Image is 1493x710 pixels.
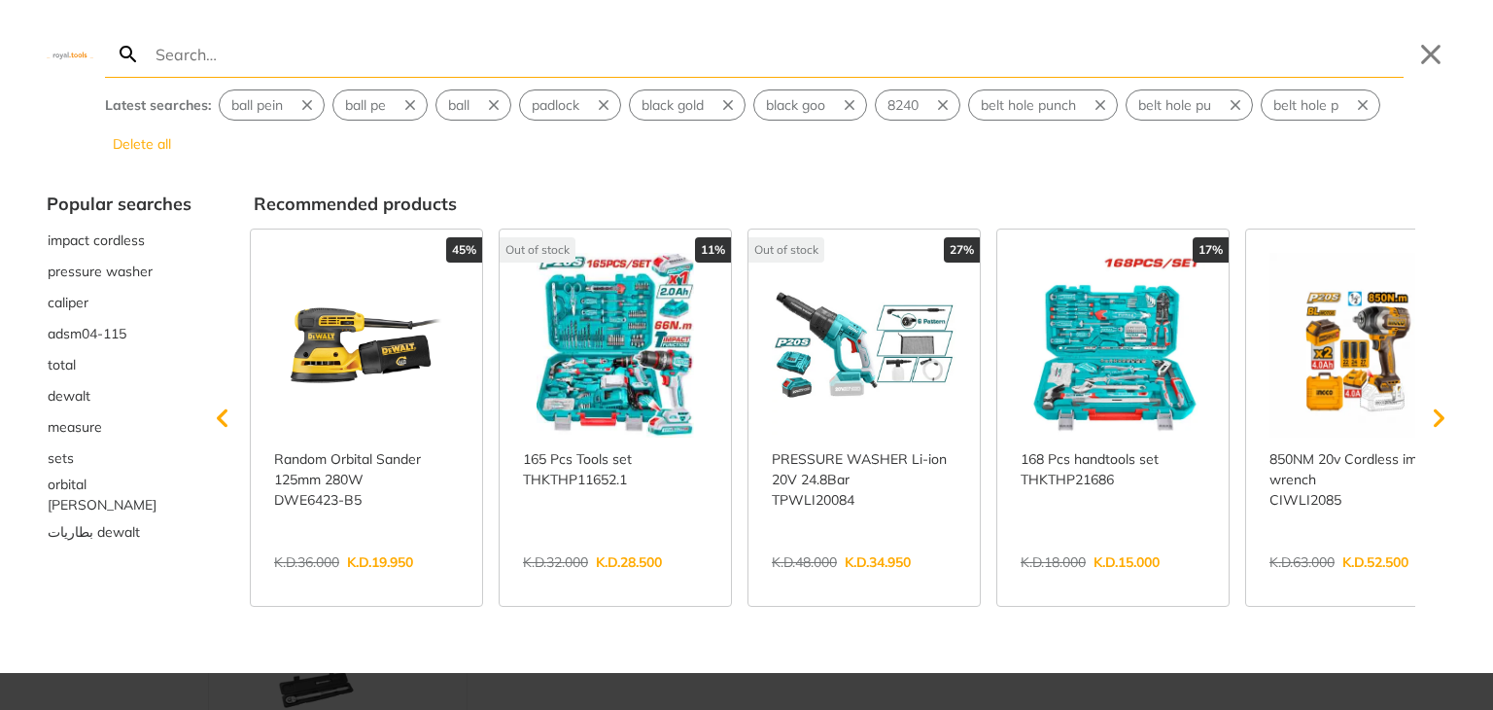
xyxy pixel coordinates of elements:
[47,318,191,349] button: Select suggestion: adsm04-115
[47,349,191,380] div: Suggestion: total
[219,89,325,121] div: Suggestion: ball pein
[841,96,858,114] svg: Remove suggestion: black goo
[47,380,191,411] button: Select suggestion: dewalt
[48,324,126,344] span: adsm04-115
[595,96,612,114] svg: Remove suggestion: padlock
[1419,399,1458,438] svg: Scroll right
[1088,90,1117,120] button: Remove suggestion: belt hole punch
[934,96,952,114] svg: Remove suggestion: 8240
[1092,96,1109,114] svg: Remove suggestion: belt hole punch
[298,96,316,114] svg: Remove suggestion: ball pein
[48,231,145,251] span: impact cordless
[47,191,191,217] div: Popular searches
[231,95,283,116] span: ball pein
[1193,237,1229,263] div: 17%
[446,237,482,263] div: 45%
[630,90,715,120] button: Select suggestion: black gold
[1127,90,1223,120] button: Select suggestion: belt hole pu
[520,90,591,120] button: Select suggestion: padlock
[629,89,746,121] div: Suggestion: black gold
[295,90,324,120] button: Remove suggestion: ball pein
[642,95,704,116] span: black gold
[48,262,153,282] span: pressure washer
[47,443,191,474] button: Select suggestion: sets
[1354,96,1371,114] svg: Remove suggestion: belt hole p
[47,443,191,474] div: Suggestion: sets
[220,90,295,120] button: Select suggestion: ball pein
[48,355,76,375] span: total
[47,256,191,287] button: Select suggestion: pressure washer
[47,411,191,443] button: Select suggestion: measure
[519,89,621,121] div: Suggestion: padlock
[47,287,191,318] button: Select suggestion: caliper
[47,474,191,516] button: Select suggestion: orbital sande
[695,237,731,263] div: 11%
[47,225,191,256] div: Suggestion: impact cordless
[47,411,191,443] div: Suggestion: measure
[48,293,88,313] span: caliper
[930,90,959,120] button: Remove suggestion: 8240
[876,90,930,120] button: Select suggestion: 8240
[47,474,191,516] div: Suggestion: orbital sande
[944,237,980,263] div: 27%
[401,96,419,114] svg: Remove suggestion: ball pe
[875,89,960,121] div: Suggestion: 8240
[47,256,191,287] div: Suggestion: pressure washer
[254,191,1446,217] div: Recommended products
[48,475,191,515] span: orbital [PERSON_NAME]
[1223,90,1252,120] button: Remove suggestion: belt hole pu
[398,90,427,120] button: Remove suggestion: ball pe
[48,448,74,469] span: sets
[485,96,503,114] svg: Remove suggestion: ball
[203,399,242,438] svg: Scroll left
[105,128,179,160] button: Delete all
[715,90,745,120] button: Remove suggestion: black gold
[117,43,140,66] svg: Search
[332,89,428,121] div: Suggestion: ball pe
[532,95,579,116] span: padlock
[333,90,398,120] button: Select suggestion: ball pe
[837,90,866,120] button: Remove suggestion: black goo
[48,386,90,407] span: dewalt
[436,90,481,120] button: Select suggestion: ball
[1262,90,1350,120] button: Select suggestion: belt hole p
[152,31,1404,77] input: Search…
[48,417,102,438] span: measure
[754,90,837,120] button: Select suggestion: black goo
[47,225,191,256] button: Select suggestion: impact cordless
[591,90,620,120] button: Remove suggestion: padlock
[47,349,191,380] button: Select suggestion: total
[481,90,510,120] button: Remove suggestion: ball
[753,89,867,121] div: Suggestion: black goo
[47,318,191,349] div: Suggestion: adsm04-115
[1138,95,1211,116] span: belt hole pu
[1415,39,1446,70] button: Close
[48,522,140,543] span: بطاريات dewalt
[1273,95,1338,116] span: belt hole p
[47,380,191,411] div: Suggestion: dewalt
[981,95,1076,116] span: belt hole punch
[968,89,1118,121] div: Suggestion: belt hole punch
[47,50,93,58] img: Close
[1261,89,1380,121] div: Suggestion: belt hole p
[47,516,191,548] button: Select suggestion: بطاريات dewalt
[105,95,211,116] div: Latest searches:
[1227,96,1244,114] svg: Remove suggestion: belt hole pu
[887,95,919,116] span: 8240
[47,516,191,548] div: Suggestion: بطاريات dewalt
[1350,90,1379,120] button: Remove suggestion: belt hole p
[345,95,386,116] span: ball pe
[1126,89,1253,121] div: Suggestion: belt hole pu
[47,287,191,318] div: Suggestion: caliper
[748,237,824,263] div: Out of stock
[435,89,511,121] div: Suggestion: ball
[500,237,575,263] div: Out of stock
[448,95,469,116] span: ball
[766,95,825,116] span: black goo
[969,90,1088,120] button: Select suggestion: belt hole punch
[719,96,737,114] svg: Remove suggestion: black gold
